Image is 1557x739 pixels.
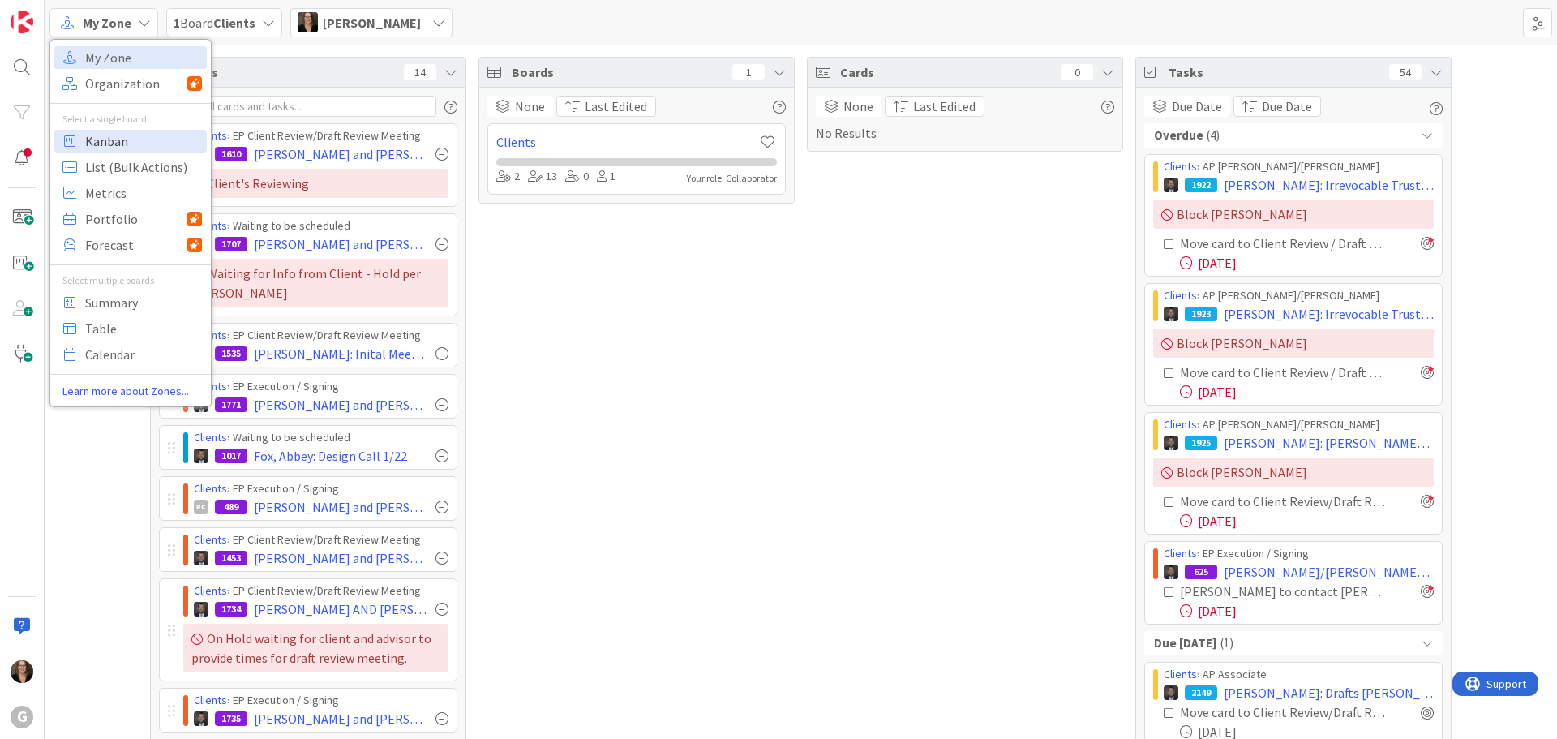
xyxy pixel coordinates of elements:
[194,429,448,446] div: › Waiting to be scheduled
[1185,436,1217,450] div: 1925
[54,291,207,314] a: Summary
[1061,64,1093,80] div: 0
[85,155,202,179] span: List (Bulk Actions)
[85,129,202,153] span: Kanban
[1224,433,1434,453] span: [PERSON_NAME]: [PERSON_NAME] Family Foundation Drafts [PERSON_NAME]
[194,532,227,547] a: Clients
[1224,562,1434,582] span: [PERSON_NAME]/[PERSON_NAME]: [PERSON_NAME] - review docs from SC/revisions: Drafts [PERSON_NAME] ...
[254,709,429,728] span: [PERSON_NAME] and [PERSON_NAME]: Initial on 3/10 with [PERSON_NAME]: Drafts [PERSON_NAME], Resche...
[254,344,429,363] span: [PERSON_NAME]: Inital Meeting on 2/18 with [PERSON_NAME]: Drafts [PERSON_NAME]. Drafts sent 6-9.
[528,168,557,186] div: 13
[1180,702,1385,722] div: Move card to Client Review/Draft Review Meeting column after sending drafts and EP diagram and As...
[194,551,208,565] img: JW
[254,395,429,415] span: [PERSON_NAME] and [PERSON_NAME]: Initial on 3/20 w/ [PERSON_NAME] CPT Drafts [PERSON_NAME]. Draft...
[183,169,448,198] div: Client's Reviewing
[1224,304,1434,324] span: [PERSON_NAME]: Irrevocable Trust for Granddaughter: Drafts [PERSON_NAME]
[215,147,247,161] div: 1610
[215,711,247,726] div: 1735
[194,217,448,234] div: › Waiting to be scheduled
[215,551,247,565] div: 1453
[194,481,227,496] a: Clients
[85,316,202,341] span: Table
[174,13,255,32] span: Board
[85,207,187,231] span: Portfolio
[1164,667,1197,681] a: Clients
[54,46,207,69] a: My Zone
[1220,634,1233,653] span: ( 1 )
[1154,127,1203,145] b: Overdue
[194,583,227,598] a: Clients
[556,96,656,117] button: Last Edited
[54,208,207,230] a: Portfolio
[1164,417,1197,432] a: Clients
[50,383,211,400] a: Learn more about Zones...
[174,15,180,31] b: 1
[194,531,448,548] div: › EP Client Review/Draft Review Meeting
[159,96,436,117] input: Search all cards and tasks...
[194,602,208,617] img: JW
[1164,685,1178,700] img: JW
[1153,200,1434,229] div: Block [PERSON_NAME]
[85,342,202,367] span: Calendar
[840,62,1053,82] span: Cards
[11,11,33,33] img: Visit kanbanzone.com
[1164,666,1434,683] div: › AP Associate
[1180,234,1385,253] div: Move card to Client Review / Draft Review Meeting column after sending drafts and EP diagram and ...
[816,96,1114,143] div: No Results
[215,500,247,514] div: 489
[1164,416,1434,433] div: › AP [PERSON_NAME]/[PERSON_NAME]
[50,273,211,288] div: Select multiple boards
[194,582,448,599] div: › EP Client Review/Draft Review Meeting
[85,181,202,205] span: Metrics
[1172,97,1222,116] span: Due Date
[85,71,187,96] span: Organization
[183,624,448,672] div: On Hold waiting for client and advisor to provide times for draft review meeting.
[215,397,247,412] div: 1771
[194,449,208,463] img: JW
[194,711,208,726] img: JW
[213,15,255,31] b: Clients
[1180,492,1385,511] div: Move card to Client Review/Draft Review Meeting column after sending drafts and EP diagram and As...
[1180,601,1434,621] div: [DATE]
[1180,382,1434,402] div: [DATE]
[843,97,873,116] span: None
[54,317,207,340] a: Table
[194,500,208,514] div: RC
[1164,178,1178,192] img: JW
[323,13,421,32] span: [PERSON_NAME]
[404,64,436,80] div: 14
[1180,363,1385,382] div: Move card to Client Review / Draft Review Meeting column after sending drafts and EP diagram and ...
[194,692,448,709] div: › EP Execution / Signing
[34,2,74,22] span: Support
[298,12,318,32] img: MW
[1389,64,1422,80] div: 54
[1164,545,1434,562] div: › EP Execution / Signing
[1185,565,1217,579] div: 625
[1207,127,1220,145] span: ( 4 )
[215,346,247,361] div: 1535
[515,97,545,116] span: None
[54,182,207,204] a: Metrics
[215,237,247,251] div: 1707
[11,660,33,683] img: MW
[732,64,765,80] div: 1
[1224,683,1434,702] span: [PERSON_NAME]: Drafts [PERSON_NAME] [PERSON_NAME]
[254,599,429,619] span: [PERSON_NAME] AND [PERSON_NAME]: Initial Meeting on 3/14 with [PERSON_NAME]: Design Mtg 6/02; Dra...
[54,343,207,366] a: Calendar
[1164,546,1197,561] a: Clients
[1153,329,1434,358] div: Block [PERSON_NAME]
[597,168,616,186] div: 1
[254,548,429,568] span: [PERSON_NAME] and [PERSON_NAME]: Initial Meeting on [DATE] with [PERSON_NAME]; Drafts [PERSON_NAM...
[194,327,448,344] div: › EP Client Review/Draft Review Meeting
[565,168,589,186] div: 0
[254,446,407,466] span: Fox, Abbey: Design Call 1/22
[1262,97,1312,116] span: Due Date
[50,112,211,127] div: Select a single board
[1185,307,1217,321] div: 1923
[1180,582,1385,601] div: [PERSON_NAME] to contact [PERSON_NAME] [PERSON_NAME][EMAIL_ADDRESS][DOMAIN_NAME]> to see if docum...
[194,127,448,144] div: › EP Client Review/Draft Review Meeting
[1153,458,1434,487] div: Block [PERSON_NAME]
[83,13,131,32] span: My Zone
[1154,634,1217,653] b: Due [DATE]
[1164,288,1197,303] a: Clients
